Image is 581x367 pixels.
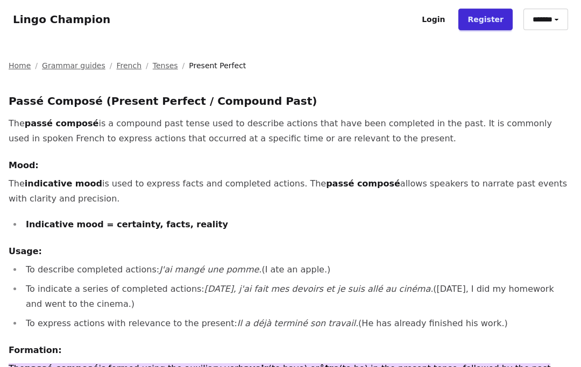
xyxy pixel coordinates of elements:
strong: indicative mood [25,178,102,189]
span: / [182,60,185,71]
a: Register [458,9,513,30]
a: Home [9,60,31,71]
nav: Breadcrumb [9,60,572,71]
a: Lingo Champion [13,13,110,26]
a: Grammar guides [42,60,105,71]
strong: passé composé [25,118,99,128]
h4: Mood: [9,159,572,172]
a: Login [413,9,454,30]
li: To describe completed actions: (I ate an apple.) [23,262,572,277]
span: / [110,60,112,71]
li: To indicate a series of completed actions: ([DATE], I did my homework and went to the cinema.) [23,282,572,312]
span: / [35,60,38,71]
h4: Formation: [9,344,572,357]
em: J'ai mangé une pomme. [159,264,261,275]
li: To express actions with relevance to the present: (He has already finished his work.) [23,316,572,331]
em: Il a déjà terminé son travail. [237,318,358,328]
p: The is a compound past tense used to describe actions that have been completed in the past. It is... [9,116,572,146]
strong: Indicative mood = certainty, facts, reality [26,219,228,229]
strong: passé composé [326,178,400,189]
h4: Usage: [9,245,572,258]
span: / [146,60,148,71]
a: Tenses [153,60,178,71]
a: French [116,60,141,71]
em: [DATE], j'ai fait mes devoirs et je suis allé au cinéma. [204,284,434,294]
p: The is used to express facts and completed actions. The allows speakers to narrate past events wi... [9,176,572,206]
span: Present Perfect [189,60,246,71]
h3: Passé Composé (Present Perfect / Compound Past) [9,92,572,110]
